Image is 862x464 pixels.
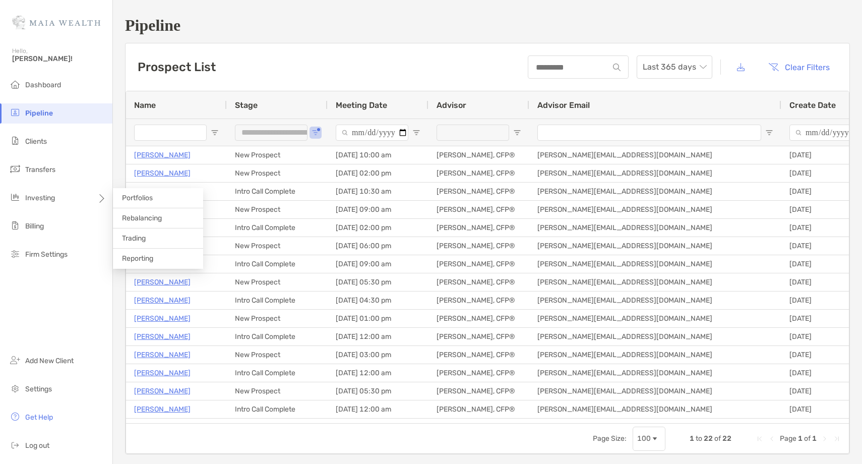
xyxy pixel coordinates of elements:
div: Page Size: [593,434,627,443]
div: [PERSON_NAME], CFP® [428,237,529,255]
img: transfers icon [9,163,21,175]
div: [DATE] 09:00 am [328,201,428,218]
div: [PERSON_NAME], CFP® [428,255,529,273]
h1: Pipeline [125,16,850,35]
div: [PERSON_NAME], CFP® [428,400,529,418]
div: [DATE] 12:00 am [328,419,428,436]
div: [DATE] 02:00 pm [328,164,428,182]
div: [PERSON_NAME][EMAIL_ADDRESS][DOMAIN_NAME] [529,292,781,309]
span: Transfers [25,165,55,174]
div: [PERSON_NAME][EMAIL_ADDRESS][DOMAIN_NAME] [529,183,781,200]
div: [PERSON_NAME], CFP® [428,382,529,400]
div: [PERSON_NAME], CFP® [428,164,529,182]
div: [DATE] 12:00 am [328,400,428,418]
div: New Prospect [227,146,328,164]
div: [DATE] 04:30 pm [328,292,428,309]
img: Zoe Logo [12,4,100,40]
img: pipeline icon [9,106,21,119]
span: Rebalancing [122,214,162,222]
div: [PERSON_NAME], CFP® [428,364,529,382]
img: dashboard icon [9,78,21,90]
div: First Page [756,435,764,443]
div: Page Size [633,427,665,451]
div: [PERSON_NAME][EMAIL_ADDRESS][DOMAIN_NAME] [529,255,781,273]
div: New Prospect [227,201,328,218]
div: [DATE] 05:30 pm [328,382,428,400]
div: [DATE] 05:30 pm [328,273,428,291]
div: Intro Call Complete [227,219,328,237]
div: Intro Call Complete [227,328,328,345]
div: [DATE] 10:00 am [328,146,428,164]
a: [PERSON_NAME] [134,294,191,307]
div: [DATE] 01:00 pm [328,310,428,327]
input: Create Date Filter Input [789,125,862,141]
span: of [804,434,811,443]
a: [PERSON_NAME] [134,330,191,343]
img: clients icon [9,135,21,147]
div: 100 [637,434,651,443]
p: [PERSON_NAME] [134,149,191,161]
div: New Prospect [227,273,328,291]
p: [PERSON_NAME] [PERSON_NAME] [134,421,249,434]
span: 22 [704,434,713,443]
span: Last 365 days [643,56,706,78]
span: Page [780,434,796,443]
div: [PERSON_NAME], CFP® [428,346,529,364]
img: add_new_client icon [9,354,21,366]
span: Dashboard [25,81,61,89]
button: Open Filter Menu [312,129,320,137]
a: [PERSON_NAME] [134,312,191,325]
img: logout icon [9,439,21,451]
div: [PERSON_NAME][EMAIL_ADDRESS][DOMAIN_NAME] [529,364,781,382]
a: [PERSON_NAME] [134,167,191,180]
span: Advisor Email [537,100,590,110]
div: Next Page [821,435,829,443]
a: [PERSON_NAME] [134,385,191,397]
div: [DATE] 03:00 pm [328,346,428,364]
a: [PERSON_NAME] [134,367,191,379]
div: [DATE] 12:00 am [328,364,428,382]
button: Open Filter Menu [513,129,521,137]
span: Meeting Date [336,100,387,110]
div: [PERSON_NAME][EMAIL_ADDRESS][DOMAIN_NAME] [529,273,781,291]
a: [PERSON_NAME] [134,276,191,288]
div: Last Page [833,435,841,443]
div: Intro Call Complete [227,364,328,382]
img: billing icon [9,219,21,231]
span: Stage [235,100,258,110]
span: 1 [812,434,817,443]
a: [PERSON_NAME] [134,185,191,198]
span: 1 [798,434,803,443]
p: [PERSON_NAME] [134,403,191,416]
div: [PERSON_NAME], CFP® [428,328,529,345]
input: Meeting Date Filter Input [336,125,408,141]
button: Clear Filters [761,56,837,78]
input: Name Filter Input [134,125,207,141]
span: Reporting [122,254,153,263]
span: [PERSON_NAME]! [12,54,106,63]
div: [PERSON_NAME][EMAIL_ADDRESS][DOMAIN_NAME] [529,346,781,364]
h3: Prospect List [138,60,216,74]
div: [PERSON_NAME][EMAIL_ADDRESS][DOMAIN_NAME] [529,310,781,327]
button: Open Filter Menu [412,129,420,137]
span: Pipeline [25,109,53,118]
div: [PERSON_NAME], CFP® [428,273,529,291]
img: firm-settings icon [9,248,21,260]
p: [PERSON_NAME] [134,349,191,361]
div: Intro Call Complete [227,400,328,418]
div: [PERSON_NAME], CFP® [428,146,529,164]
span: Billing [25,222,44,230]
div: [PERSON_NAME][EMAIL_ADDRESS][DOMAIN_NAME] [529,219,781,237]
span: 1 [690,434,694,443]
div: [PERSON_NAME][EMAIL_ADDRESS][DOMAIN_NAME] [529,382,781,400]
div: [DATE] 02:00 pm [328,219,428,237]
input: Advisor Email Filter Input [537,125,761,141]
div: [PERSON_NAME], CFP® [428,419,529,436]
div: [PERSON_NAME][EMAIL_ADDRESS][DOMAIN_NAME] [529,146,781,164]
